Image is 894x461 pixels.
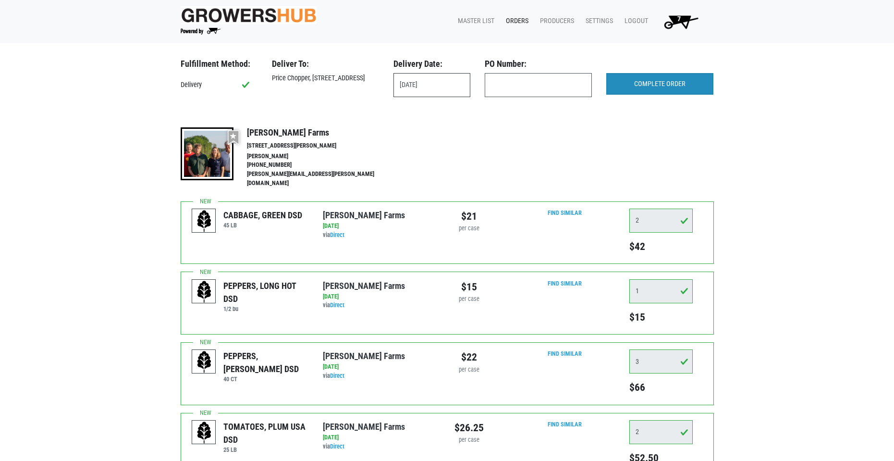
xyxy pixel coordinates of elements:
div: TOMATOES, PLUM USA DSD [223,420,308,446]
img: original-fc7597fdc6adbb9d0e2ae620e786d1a2.jpg [181,6,317,24]
div: via [323,372,440,381]
div: $15 [454,279,484,295]
div: $22 [454,349,484,365]
a: Orders [498,12,532,30]
div: per case [454,224,484,233]
input: Qty [629,279,693,303]
a: Direct [330,231,344,238]
div: per case [454,436,484,445]
div: [DATE] [323,222,440,231]
a: [PERSON_NAME] Farms [323,281,405,291]
input: Qty [629,209,693,233]
a: Find Similar [548,421,582,428]
a: 7 [652,12,706,31]
a: Find Similar [548,209,582,216]
li: [PERSON_NAME][EMAIL_ADDRESS][PERSON_NAME][DOMAIN_NAME] [247,170,395,188]
h3: Fulfillment Method: [181,59,257,69]
div: via [323,301,440,310]
li: [STREET_ADDRESS][PERSON_NAME] [247,141,395,150]
h3: Deliver To: [272,59,379,69]
a: Producers [532,12,578,30]
a: Settings [578,12,617,30]
img: placeholder-variety-43d6402dacf2d531de610a020419775a.svg [192,280,216,304]
div: PEPPERS, LONG HOT DSD [223,279,308,305]
div: CABBAGE, GREEN DSD [223,209,302,222]
h5: $15 [629,311,693,324]
div: PEPPERS, [PERSON_NAME] DSD [223,349,308,375]
a: Logout [617,12,652,30]
h6: 1/2 bu [223,305,308,312]
a: Find Similar [548,350,582,357]
h5: $42 [629,240,693,253]
h6: 40 CT [223,375,308,383]
span: 7 [677,15,681,23]
input: Qty [629,349,693,374]
img: placeholder-variety-43d6402dacf2d531de610a020419775a.svg [192,209,216,233]
img: thumbnail-8a08f3346781c529aa742b86dead986c.jpg [181,127,233,180]
h3: Delivery Date: [393,59,470,69]
input: Qty [629,420,693,444]
input: Select Date [393,73,470,97]
img: Powered by Big Wheelbarrow [181,28,220,35]
div: [DATE] [323,433,440,442]
h6: 25 LB [223,446,308,453]
div: [DATE] [323,362,440,372]
div: per case [454,365,484,374]
a: [PERSON_NAME] Farms [323,210,405,220]
a: Direct [330,372,344,379]
a: Direct [330,301,344,309]
div: Price Chopper, [STREET_ADDRESS] [265,73,386,84]
a: [PERSON_NAME] Farms [323,422,405,432]
h6: 45 LB [223,222,302,229]
li: [PHONE_NUMBER] [247,161,395,170]
img: Cart [660,12,702,31]
h4: [PERSON_NAME] Farms [247,127,395,138]
img: placeholder-variety-43d6402dacf2d531de610a020419775a.svg [192,421,216,445]
div: per case [454,295,484,304]
div: via [323,231,440,240]
img: placeholder-variety-43d6402dacf2d531de610a020419775a.svg [192,350,216,374]
li: [PERSON_NAME] [247,152,395,161]
div: $26.25 [454,420,484,436]
h5: $66 [629,381,693,394]
div: $21 [454,209,484,224]
a: Find Similar [548,280,582,287]
div: via [323,442,440,451]
input: COMPLETE ORDER [606,73,713,95]
div: [DATE] [323,292,440,301]
a: [PERSON_NAME] Farms [323,351,405,361]
a: Master List [450,12,498,30]
h3: PO Number: [485,59,592,69]
a: Direct [330,443,344,450]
